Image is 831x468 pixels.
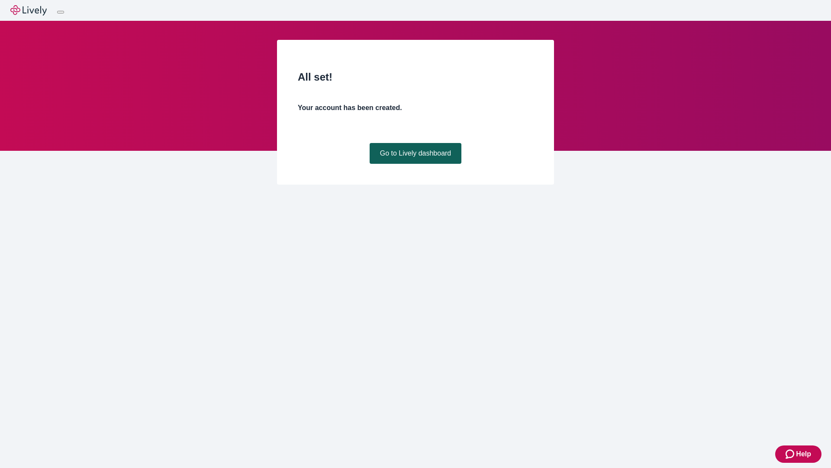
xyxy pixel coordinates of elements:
span: Help [796,449,811,459]
a: Go to Lively dashboard [370,143,462,164]
button: Zendesk support iconHelp [775,445,821,463]
h2: All set! [298,69,533,85]
button: Log out [57,11,64,13]
svg: Zendesk support icon [786,449,796,459]
h4: Your account has been created. [298,103,533,113]
img: Lively [10,5,47,16]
